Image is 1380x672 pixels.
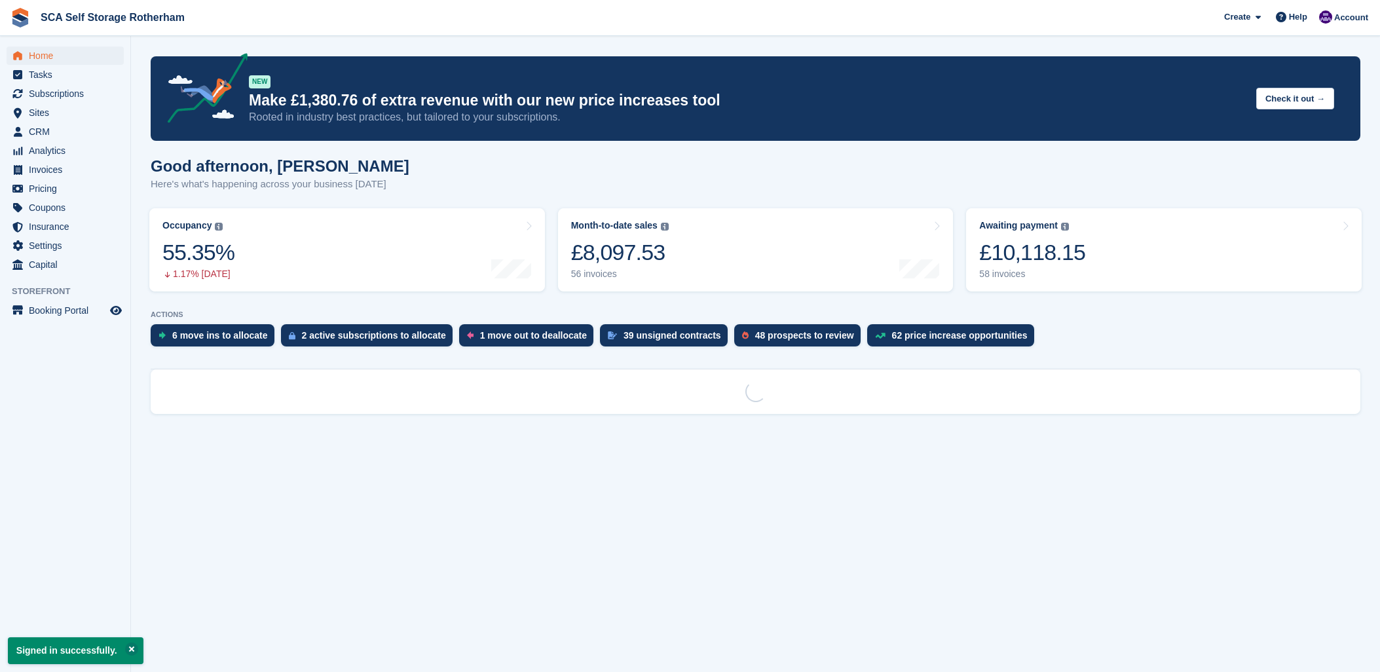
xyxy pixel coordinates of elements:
img: price-adjustments-announcement-icon-8257ccfd72463d97f412b2fc003d46551f7dbcb40ab6d574587a9cd5c0d94... [157,53,248,128]
a: 62 price increase opportunities [867,324,1041,353]
a: Awaiting payment £10,118.15 58 invoices [966,208,1362,291]
p: Make £1,380.76 of extra revenue with our new price increases tool [249,91,1246,110]
span: Settings [29,236,107,255]
p: ACTIONS [151,310,1360,319]
a: menu [7,47,124,65]
span: CRM [29,122,107,141]
div: £8,097.53 [571,239,669,266]
a: menu [7,160,124,179]
a: SCA Self Storage Rotherham [35,7,190,28]
span: Capital [29,255,107,274]
span: Insurance [29,217,107,236]
img: contract_signature_icon-13c848040528278c33f63329250d36e43548de30e8caae1d1a13099fd9432cc5.svg [608,331,617,339]
img: price_increase_opportunities-93ffe204e8149a01c8c9dc8f82e8f89637d9d84a8eef4429ea346261dce0b2c0.svg [875,333,886,339]
span: Create [1224,10,1250,24]
img: icon-info-grey-7440780725fd019a000dd9b08b2336e03edf1995a4989e88bcd33f0948082b44.svg [661,223,669,231]
div: 2 active subscriptions to allocate [302,330,446,341]
a: menu [7,103,124,122]
div: NEW [249,75,270,88]
div: 39 unsigned contracts [624,330,721,341]
a: menu [7,84,124,103]
span: Home [29,47,107,65]
div: Month-to-date sales [571,220,658,231]
div: 6 move ins to allocate [172,330,268,341]
a: menu [7,301,124,320]
a: Occupancy 55.35% 1.17% [DATE] [149,208,545,291]
a: Month-to-date sales £8,097.53 56 invoices [558,208,954,291]
div: 48 prospects to review [755,330,854,341]
div: 1.17% [DATE] [162,269,234,280]
a: 2 active subscriptions to allocate [281,324,459,353]
a: Preview store [108,303,124,318]
img: stora-icon-8386f47178a22dfd0bd8f6a31ec36ba5ce8667c1dd55bd0f319d3a0aa187defe.svg [10,8,30,28]
div: Awaiting payment [979,220,1058,231]
span: Account [1334,11,1368,24]
span: Sites [29,103,107,122]
p: Rooted in industry best practices, but tailored to your subscriptions. [249,110,1246,124]
a: menu [7,65,124,84]
button: Check it out → [1256,88,1334,109]
span: Storefront [12,285,130,298]
div: 1 move out to deallocate [480,330,587,341]
h1: Good afternoon, [PERSON_NAME] [151,157,409,175]
a: menu [7,236,124,255]
a: 1 move out to deallocate [459,324,600,353]
a: 48 prospects to review [734,324,867,353]
span: Pricing [29,179,107,198]
img: move_outs_to_deallocate_icon-f764333ba52eb49d3ac5e1228854f67142a1ed5810a6f6cc68b1a99e826820c5.svg [467,331,474,339]
span: Analytics [29,141,107,160]
p: Here's what's happening across your business [DATE] [151,177,409,192]
img: prospect-51fa495bee0391a8d652442698ab0144808aea92771e9ea1ae160a38d050c398.svg [742,331,749,339]
img: active_subscription_to_allocate_icon-d502201f5373d7db506a760aba3b589e785aa758c864c3986d89f69b8ff3... [289,331,295,340]
a: menu [7,141,124,160]
span: Help [1289,10,1307,24]
a: menu [7,122,124,141]
a: menu [7,179,124,198]
div: 58 invoices [979,269,1085,280]
img: icon-info-grey-7440780725fd019a000dd9b08b2336e03edf1995a4989e88bcd33f0948082b44.svg [1061,223,1069,231]
a: menu [7,198,124,217]
a: menu [7,255,124,274]
span: Coupons [29,198,107,217]
a: 6 move ins to allocate [151,324,281,353]
div: £10,118.15 [979,239,1085,266]
span: Tasks [29,65,107,84]
a: menu [7,217,124,236]
span: Invoices [29,160,107,179]
div: Occupancy [162,220,212,231]
div: 62 price increase opportunities [892,330,1028,341]
img: Kelly Neesham [1319,10,1332,24]
p: Signed in successfully. [8,637,143,664]
img: move_ins_to_allocate_icon-fdf77a2bb77ea45bf5b3d319d69a93e2d87916cf1d5bf7949dd705db3b84f3ca.svg [159,331,166,339]
span: Booking Portal [29,301,107,320]
div: 56 invoices [571,269,669,280]
div: 55.35% [162,239,234,266]
span: Subscriptions [29,84,107,103]
img: icon-info-grey-7440780725fd019a000dd9b08b2336e03edf1995a4989e88bcd33f0948082b44.svg [215,223,223,231]
a: 39 unsigned contracts [600,324,734,353]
